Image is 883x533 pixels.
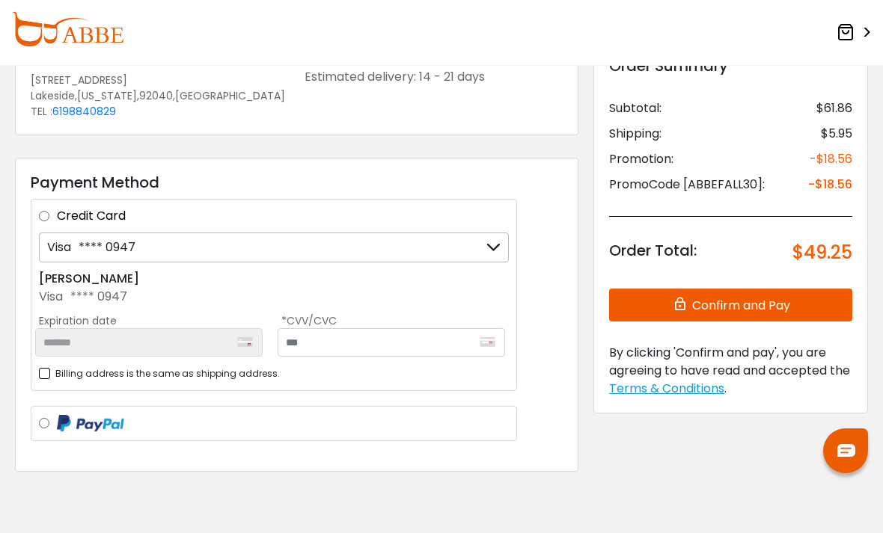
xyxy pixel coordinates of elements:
[858,19,872,46] span: >
[609,55,852,77] div: Order Summary
[609,99,662,117] div: Subtotal:
[139,88,173,104] span: 92040
[609,150,673,168] div: Promotion:
[57,207,509,225] label: Credit Card
[52,104,116,119] a: 6198840829
[609,125,662,143] div: Shipping:
[57,415,124,433] img: paypal-logo.png
[609,380,724,397] span: Terms & Conditions
[837,444,855,457] img: chat
[31,173,563,191] h3: Payment Method
[837,19,872,46] a: >
[39,364,280,383] label: Billing address is the same as shipping address.
[609,176,765,194] div: PromoCode [ABBEFALL30]:
[609,344,850,379] span: By clicking 'Confirm and pay', you are agreeing to have read and accepted the
[281,313,509,328] label: *CVV/CVC
[816,99,852,117] div: $61.86
[305,68,563,86] div: Estimated delivery: 14 - 21 days
[39,270,139,288] div: [PERSON_NAME]
[11,12,123,46] img: abbeglasses.com
[31,88,75,104] span: Lakeside
[47,233,135,262] div: Visa
[31,88,290,104] div: , , ,
[609,344,852,398] div: .
[821,125,852,143] div: $5.95
[31,104,290,120] div: TEL :
[792,239,852,266] div: $49.25
[609,239,697,266] div: Order Total:
[31,73,127,87] span: [STREET_ADDRESS]
[609,289,852,321] button: Confirm and Pay
[810,150,852,168] div: -$18.56
[175,88,285,104] span: [GEOGRAPHIC_DATA]
[39,313,266,328] label: Expiration date
[77,88,137,104] span: [US_STATE]
[39,288,509,306] div: Visa
[808,176,852,194] div: -$18.56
